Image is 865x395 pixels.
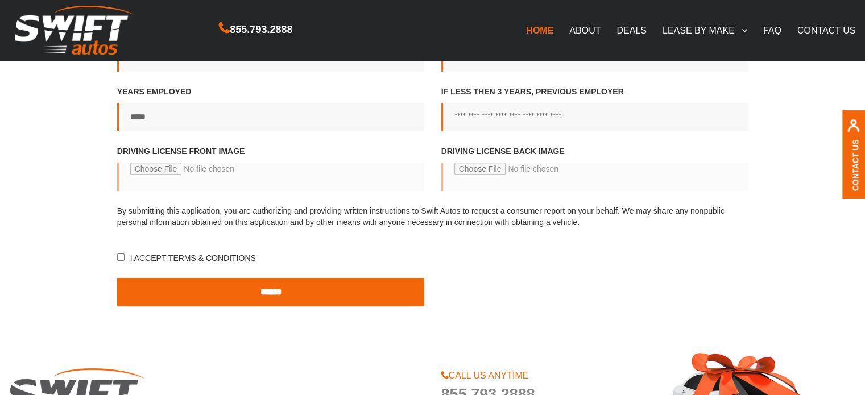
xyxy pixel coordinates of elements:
img: Swift Autos [15,6,134,55]
a: CONTACT US [789,18,864,42]
label: Years employed [117,86,424,131]
a: HOME [518,18,561,42]
a: LEASE BY MAKE [655,18,755,42]
a: DEALS [609,18,654,42]
a: Contact Us [851,139,860,190]
input: If less then 3 years, Previous employer [441,103,748,131]
p: By submitting this application, you are authorizing and providing written instructions to Swift A... [117,205,748,228]
label: Driving License front image [117,145,424,202]
a: 855.793.2888 [219,25,292,35]
input: Years employed [117,103,424,131]
label: If less then 3 years, Previous employer [441,86,748,131]
span: 855.793.2888 [230,22,292,38]
a: FAQ [755,18,789,42]
input: Driving license back image [441,163,748,191]
label: Driving license back image [441,145,748,202]
input: I accept Terms & Conditions [117,253,125,261]
input: Driving License front image [117,163,424,191]
img: contact us, iconuser [847,119,860,139]
span: I accept Terms & Conditions [128,253,256,263]
a: ABOUT [561,18,609,42]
